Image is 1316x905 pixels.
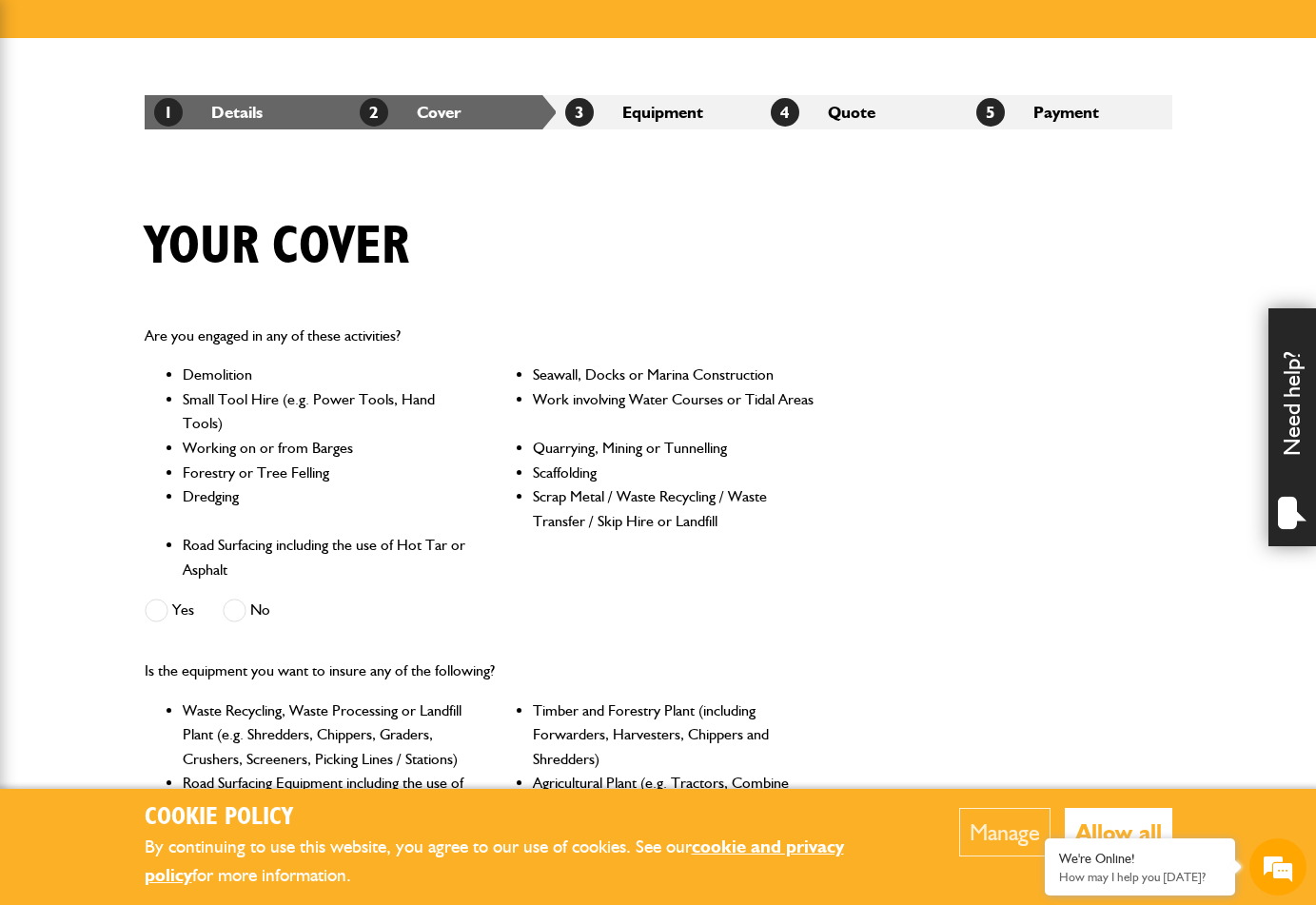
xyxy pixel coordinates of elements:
li: Seawall, Docks or Marina Construction [533,363,820,387]
li: Equipment [556,95,761,129]
label: Yes [145,599,194,622]
li: Small Tool Hire (e.g. Power Tools, Hand Tools) [183,387,470,436]
h2: Cookie Policy [145,803,901,833]
button: Manage [959,808,1051,856]
li: Quarrying, Mining or Tunnelling [533,436,820,461]
span: 1 [154,98,183,127]
li: Cover [350,95,556,129]
li: Road Surfacing including the use of Hot Tar or Asphalt [183,533,470,581]
label: No [223,599,270,622]
li: Road Surfacing Equipment including the use of Hot Tar or Asphalt [183,771,470,819]
li: Demolition [183,363,470,387]
a: cookie and privacy policy [145,836,844,887]
div: Need help? [1268,308,1316,546]
li: Work involving Water Courses or Tidal Areas [533,387,820,436]
li: Timber and Forestry Plant (including Forwarders, Harvesters, Chippers and Shredders) [533,698,820,772]
span: 5 [976,98,1005,127]
p: How may I help you today? [1059,870,1221,884]
li: Waste Recycling, Waste Processing or Landfill Plant (e.g. Shredders, Chippers, Graders, Crushers,... [183,698,470,772]
li: Scaffolding [533,461,820,485]
li: Dredging [183,484,470,533]
li: Agricultural Plant (e.g. Tractors, Combine Harvesters, Balers) [533,771,820,819]
div: We're Online! [1059,851,1221,867]
p: Is the equipment you want to insure any of the following? [145,659,820,683]
p: By continuing to use this website, you agree to our use of cookies. See our for more information. [145,833,901,891]
span: 2 [360,98,388,127]
li: Scrap Metal / Waste Recycling / Waste Transfer / Skip Hire or Landfill [533,484,820,533]
a: 1Details [154,102,263,122]
button: Allow all [1065,808,1172,856]
span: 4 [771,98,799,127]
h1: Your cover [145,215,409,279]
li: Quote [761,95,967,129]
li: Payment [967,95,1172,129]
li: Working on or from Barges [183,436,470,461]
p: Are you engaged in any of these activities? [145,324,820,348]
li: Forestry or Tree Felling [183,461,470,485]
span: 3 [565,98,594,127]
